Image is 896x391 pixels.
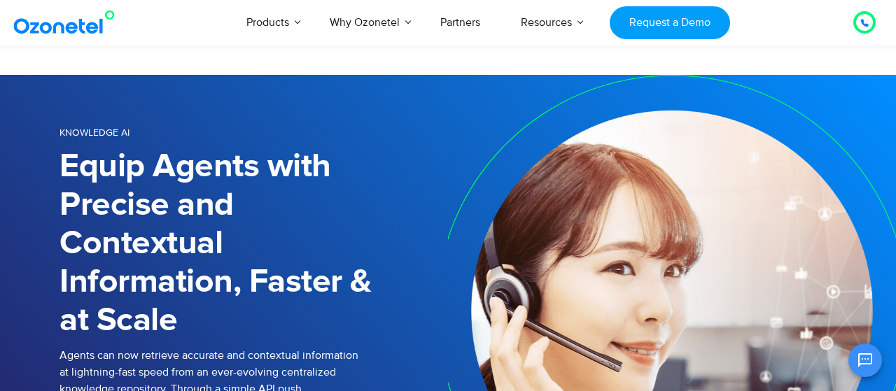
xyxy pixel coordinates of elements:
[610,6,729,39] a: Request a Demo
[848,343,882,377] button: Open chat
[59,127,129,138] span: Knowledge AI
[59,148,448,340] h1: Equip Agents with Precise and Contextual Information, Faster & at Scale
